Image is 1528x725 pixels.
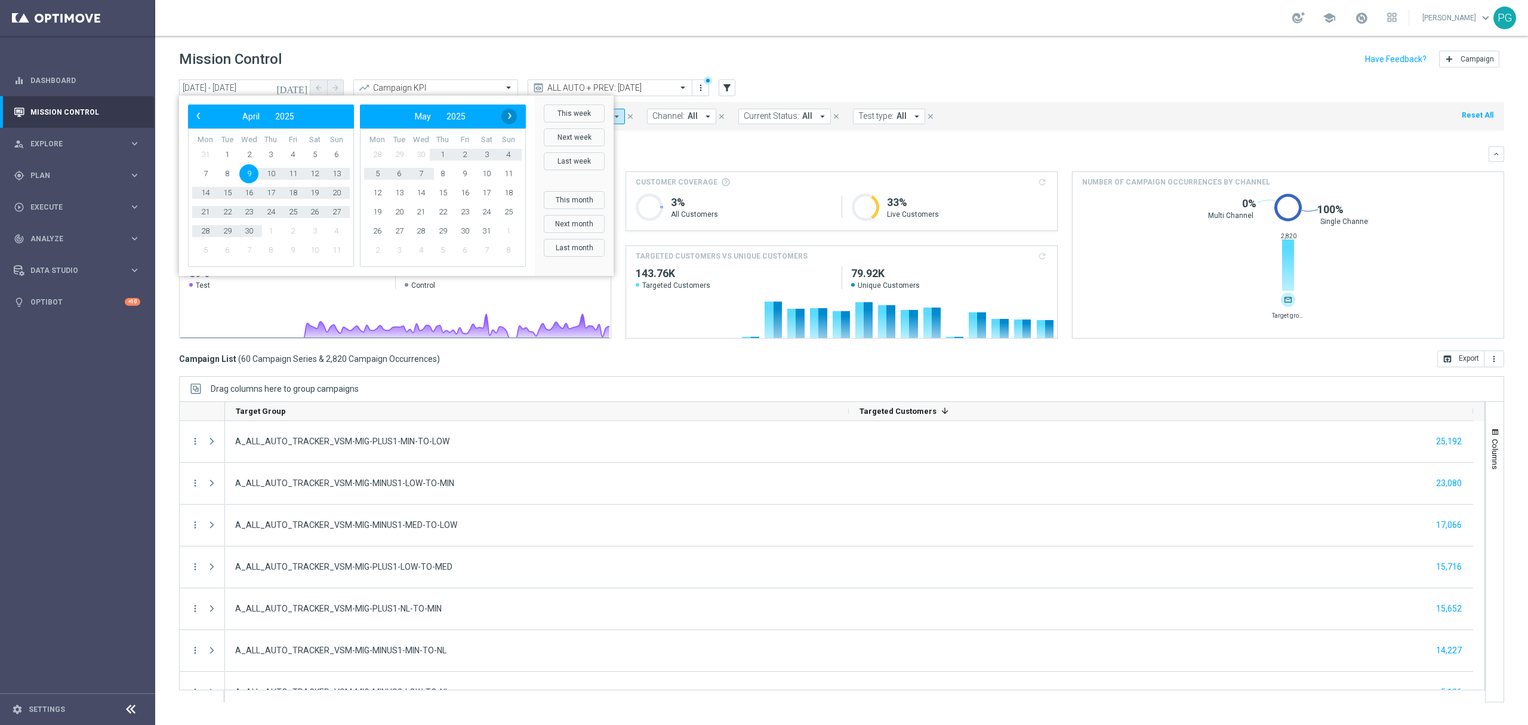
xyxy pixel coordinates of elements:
span: 27 [327,202,346,222]
span: 8 [218,164,237,183]
span: 1 [499,222,518,241]
span: 31 [196,145,215,164]
h2: 79,920 [851,266,1048,281]
p: All Customers [671,210,832,219]
span: 7 [239,241,258,260]
div: Press SPACE to select this row. [180,463,225,505]
i: track_changes [14,234,24,244]
i: play_circle_outline [14,202,24,213]
div: Row Groups [211,384,359,394]
div: PG [1493,7,1516,29]
span: Drag columns here to group campaigns [211,384,359,394]
i: lightbulb [14,297,24,308]
span: Targeted Customers [636,281,832,290]
button: 2025 [267,109,302,124]
div: Target group only [1281,293,1295,307]
input: Select date range [179,79,310,96]
multiple-options-button: Export to CSV [1437,354,1504,363]
span: 2 [368,241,387,260]
span: 18 [284,183,303,202]
th: weekday [389,135,411,145]
i: close [717,112,726,121]
span: 6 [327,145,346,164]
button: This month [544,191,605,209]
span: 15 [433,183,452,202]
span: 2025 [275,112,294,121]
span: 21 [196,202,215,222]
button: 15,716 [1435,560,1463,575]
span: All [688,111,698,121]
i: filter_alt [722,82,732,93]
span: Unique Customers [851,281,1048,290]
div: Press SPACE to select this row. [180,505,225,546]
button: Channel: All arrow_drop_down [647,109,716,124]
button: arrow_forward [327,79,344,96]
i: more_vert [190,478,201,489]
i: settings [12,704,23,715]
button: more_vert [190,436,201,447]
i: open_in_browser [1443,354,1452,364]
span: 31 [477,222,496,241]
span: ‹ [190,108,206,124]
span: keyboard_arrow_down [1479,11,1492,24]
span: 11 [284,164,303,183]
span: A_ALL_AUTO_TRACKER_VSM-MIG-PLUS1-MIN-TO-LOW [235,436,449,447]
th: weekday [410,135,432,145]
p: Live Customers [887,210,1048,219]
span: 22 [433,202,452,222]
div: person_search Explore keyboard_arrow_right [13,139,141,149]
span: 15 [218,183,237,202]
span: 9 [284,241,303,260]
span: Targeted Customers [860,407,936,416]
button: more_vert [190,603,201,614]
span: 10 [261,164,281,183]
span: A_ALL_AUTO_TRACKER_VSM-MIG-PLUS1-LOW-TO-MED [235,561,452,572]
th: weekday [217,135,239,145]
button: play_circle_outline Execute keyboard_arrow_right [13,202,141,212]
button: This week [544,105,605,122]
span: 29 [433,222,452,241]
span: 26 [368,222,387,241]
button: 5,136 [1440,685,1463,700]
span: 8 [433,164,452,183]
span: 3 [390,241,409,260]
div: Optibot [14,286,140,318]
span: 1 [218,145,237,164]
span: Plan [30,172,129,179]
i: keyboard_arrow_right [129,201,140,213]
span: All [897,111,907,121]
a: [PERSON_NAME]keyboard_arrow_down [1421,9,1493,27]
span: ( [238,354,241,364]
span: 6 [218,241,237,260]
span: 2 [455,145,475,164]
i: more_vert [190,520,201,530]
span: 23 [239,202,258,222]
div: Press SPACE to select this row. [180,630,225,672]
span: Columns [1490,439,1500,469]
div: Press SPACE to select this row. [225,505,1473,546]
th: weekday [497,135,519,145]
i: trending_up [358,82,370,94]
button: more_vert [1484,351,1504,367]
a: Optibot [30,286,125,318]
span: 17 [261,183,281,202]
div: Press SPACE to select this row. [180,672,225,714]
span: A_ALL_AUTO_TRACKER_VSM-MIG-MINUS1-MIN-TO-NL [235,645,446,656]
ng-select: ALL AUTO + PREV: 22.09.2025 [528,79,692,96]
i: arrow_drop_down [911,111,922,122]
i: add [1444,54,1454,64]
i: keyboard_arrow_right [129,265,140,276]
span: Multi Channel [1208,211,1253,220]
span: 2,820 [1281,232,1296,240]
button: Last month [544,239,605,257]
span: 5 [433,241,452,260]
div: Press SPACE to select this row. [180,546,225,588]
button: › [501,109,517,124]
span: April [242,112,260,121]
button: ‹ [191,109,207,124]
button: 14,227 [1435,643,1463,658]
ng-select: Campaign KPI [353,79,518,96]
span: 28 [368,145,387,164]
h1: 33% [887,195,1048,210]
